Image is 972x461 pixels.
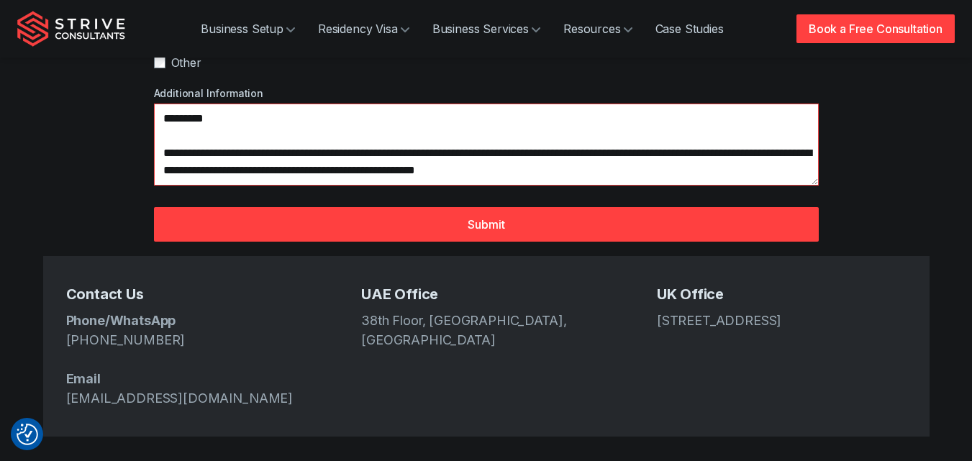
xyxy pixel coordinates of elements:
[361,285,611,305] h5: UAE Office
[154,207,819,242] button: Submit
[644,14,735,43] a: Case Studies
[66,285,316,305] h5: Contact Us
[421,14,552,43] a: Business Services
[796,14,955,43] a: Book a Free Consultation
[66,332,186,347] a: [PHONE_NUMBER]
[306,14,421,43] a: Residency Visa
[361,311,611,350] address: 38th Floor, [GEOGRAPHIC_DATA], [GEOGRAPHIC_DATA]
[66,313,176,328] strong: Phone/WhatsApp
[552,14,644,43] a: Resources
[154,86,819,101] label: Additional Information
[189,14,306,43] a: Business Setup
[657,285,907,305] h5: UK Office
[17,11,125,47] img: Strive Consultants
[171,54,201,71] span: Other
[17,424,38,445] button: Consent Preferences
[154,57,165,68] input: Other
[17,424,38,445] img: Revisit consent button
[66,371,101,386] strong: Email
[657,311,907,330] address: [STREET_ADDRESS]
[66,391,294,406] a: [EMAIL_ADDRESS][DOMAIN_NAME]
